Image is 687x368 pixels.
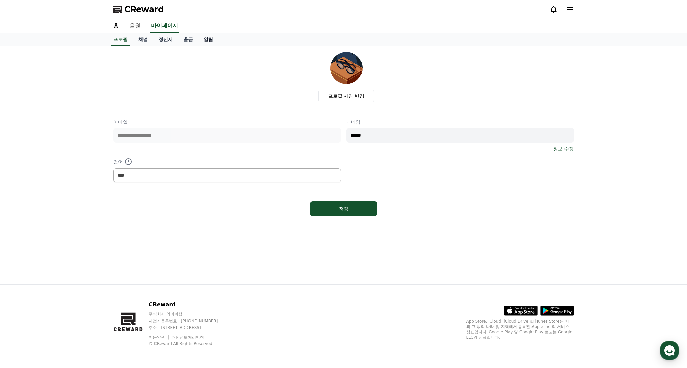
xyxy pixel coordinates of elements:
[149,325,231,330] p: 주소 : [STREET_ADDRESS]
[87,213,129,230] a: Settings
[113,119,341,125] p: 이메일
[113,4,164,15] a: CReward
[149,311,231,317] p: 주식회사 와이피랩
[323,205,364,212] div: 저장
[111,33,130,46] a: 프로필
[466,319,574,340] p: App Store, iCloud, iCloud Drive 및 iTunes Store는 미국과 그 밖의 나라 및 지역에서 등록된 Apple Inc.의 서비스 상표입니다. Goo...
[553,145,574,152] a: 정보 수정
[17,224,29,229] span: Home
[113,158,341,166] p: 언어
[178,33,198,46] a: 출금
[108,19,124,33] a: 홈
[330,52,363,84] img: profile_image
[172,335,204,340] a: 개인정보처리방침
[100,224,116,229] span: Settings
[56,224,76,229] span: Messages
[149,318,231,324] p: 사업자등록번호 : [PHONE_NUMBER]
[310,201,377,216] button: 저장
[133,33,153,46] a: 채널
[153,33,178,46] a: 정산서
[198,33,218,46] a: 알림
[2,213,44,230] a: Home
[346,119,574,125] p: 닉네임
[44,213,87,230] a: Messages
[318,90,374,102] label: 프로필 사진 변경
[150,19,179,33] a: 마이페이지
[149,341,231,346] p: © CReward All Rights Reserved.
[149,301,231,309] p: CReward
[124,19,146,33] a: 음원
[124,4,164,15] span: CReward
[149,335,170,340] a: 이용약관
